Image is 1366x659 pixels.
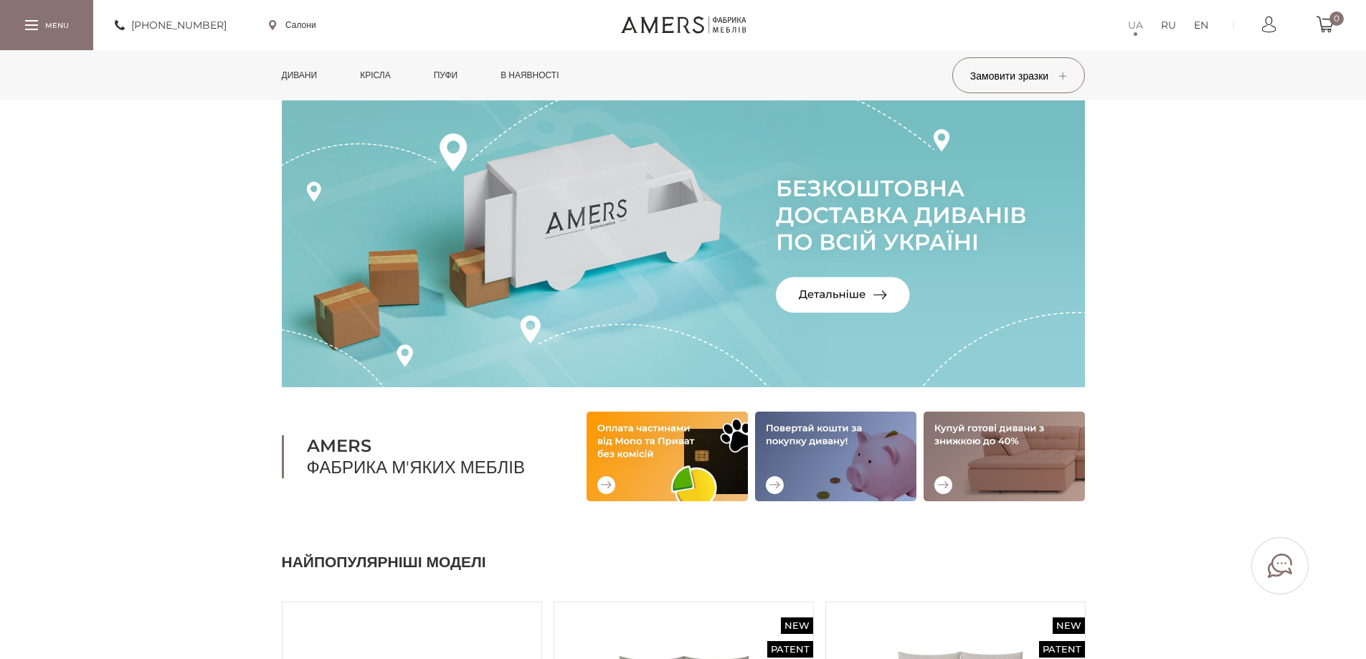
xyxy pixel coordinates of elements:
[755,412,916,501] img: Повертай кошти за покупку дивану
[1128,16,1143,34] a: UA
[587,412,748,501] img: Оплата частинами від Mono та Приват без комісій
[924,412,1085,501] img: Купуй готові дивани зі знижкою до 40%
[1194,16,1208,34] a: EN
[282,551,1085,573] h2: Найпопулярніші моделі
[307,435,551,457] b: AMERS
[1039,641,1085,658] span: Patent
[970,70,1066,82] span: Замовити зразки
[282,435,551,478] h1: Фабрика м'яких меблів
[1329,11,1344,26] span: 0
[349,50,401,100] a: Крісла
[781,617,813,634] span: New
[115,16,227,34] a: [PHONE_NUMBER]
[1161,16,1176,34] a: RU
[269,19,316,32] a: Салони
[1053,617,1085,634] span: New
[423,50,469,100] a: Пуфи
[767,641,813,658] span: Patent
[271,50,328,100] a: Дивани
[490,50,569,100] a: в наявності
[952,57,1085,93] button: Замовити зразки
